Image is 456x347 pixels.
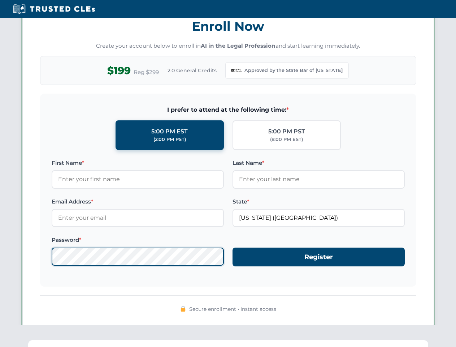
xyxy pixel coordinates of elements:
span: Secure enrollment • Instant access [189,305,276,313]
input: Georgia (GA) [233,209,405,227]
img: Georgia Bar [231,65,242,76]
span: $199 [107,63,131,79]
span: 2.0 General Credits [168,67,217,74]
span: I prefer to attend at the following time: [52,105,405,115]
span: Reg $299 [134,68,159,77]
img: Trusted CLEs [11,4,97,14]
input: Enter your last name [233,170,405,188]
label: Password [52,236,224,244]
label: First Name [52,159,224,167]
button: Register [233,248,405,267]
h3: Enroll Now [40,15,416,38]
label: Email Address [52,197,224,206]
input: Enter your first name [52,170,224,188]
input: Enter your email [52,209,224,227]
span: Approved by the State Bar of [US_STATE] [244,67,343,74]
p: Create your account below to enroll in and start learning immediately. [40,42,416,50]
img: 🔒 [180,306,186,312]
label: State [233,197,405,206]
strong: AI in the Legal Profession [201,42,275,49]
div: 5:00 PM EST [151,127,188,136]
div: (2:00 PM PST) [153,136,186,143]
div: 5:00 PM PST [268,127,305,136]
label: Last Name [233,159,405,167]
div: (8:00 PM EST) [270,136,303,143]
